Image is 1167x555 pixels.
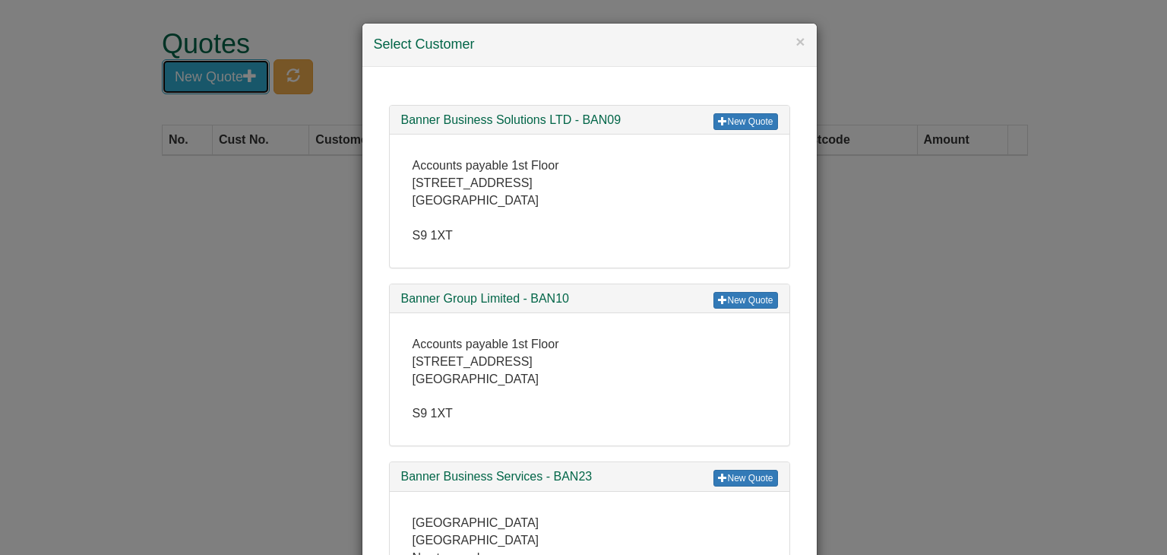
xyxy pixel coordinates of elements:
[713,292,777,309] a: New Quote
[795,33,805,49] button: ×
[413,338,559,350] span: Accounts payable 1st Floor
[413,407,453,420] span: S9 1XT
[713,113,777,130] a: New Quote
[413,194,539,207] span: [GEOGRAPHIC_DATA]
[413,229,453,242] span: S9 1XT
[401,113,778,127] h3: Banner Business Solutions LTD - BAN09
[413,176,533,189] span: [STREET_ADDRESS]
[401,470,778,484] h3: Banner Business Services - BAN23
[413,355,533,368] span: [STREET_ADDRESS]
[713,470,777,487] a: New Quote
[413,373,539,385] span: [GEOGRAPHIC_DATA]
[413,534,539,547] span: [GEOGRAPHIC_DATA]
[413,516,539,529] span: [GEOGRAPHIC_DATA]
[401,292,778,306] h3: Banner Group Limited - BAN10
[374,35,805,55] h4: Select Customer
[413,159,559,172] span: Accounts payable 1st Floor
